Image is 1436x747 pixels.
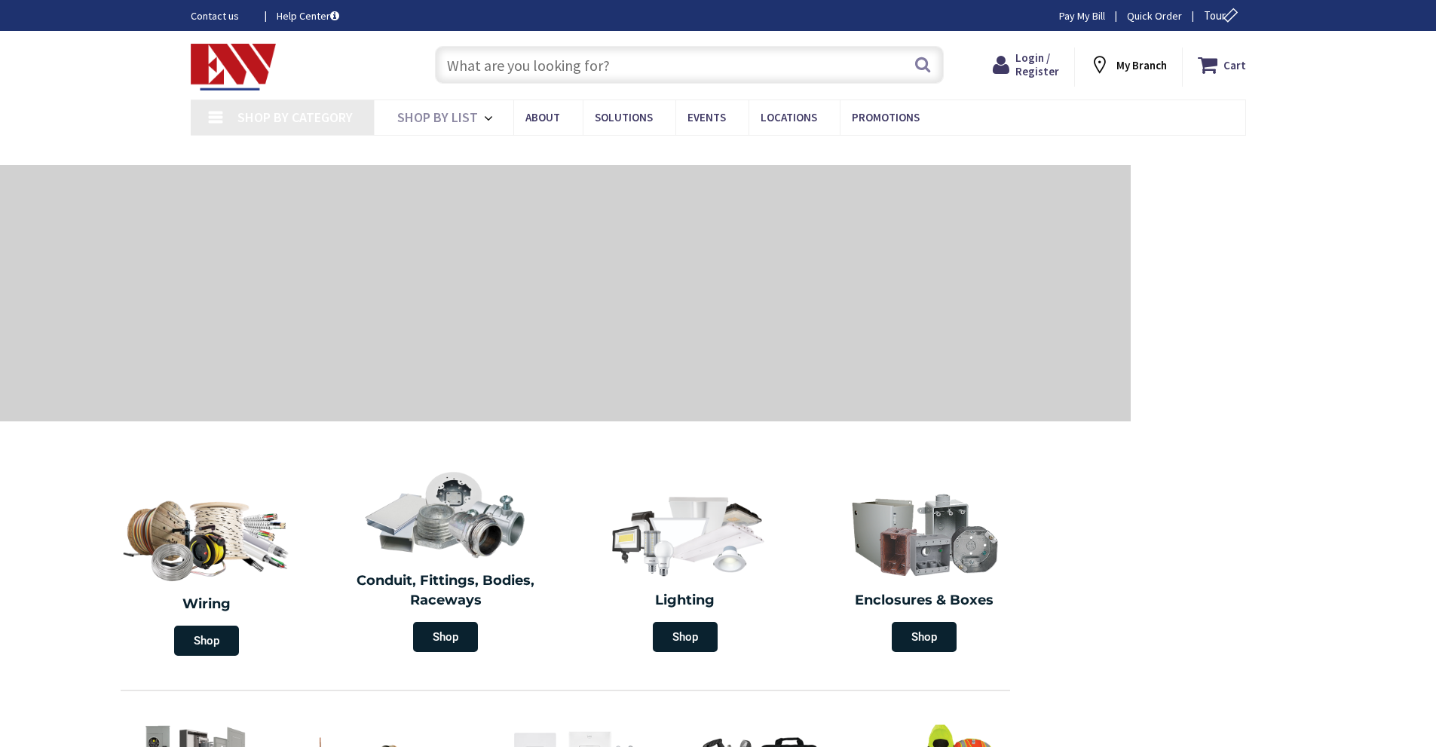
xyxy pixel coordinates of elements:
[761,110,817,124] span: Locations
[1204,8,1242,23] span: Tour
[569,482,801,660] a: Lighting Shop
[852,110,920,124] span: Promotions
[191,8,253,23] a: Contact us
[1116,58,1167,72] strong: My Branch
[330,463,562,660] a: Conduit, Fittings, Bodies, Raceways Shop
[1223,51,1246,78] strong: Cart
[809,482,1041,660] a: Enclosures & Boxes Shop
[87,482,326,663] a: Wiring Shop
[174,626,239,656] span: Shop
[435,46,944,84] input: What are you looking for?
[413,622,478,652] span: Shop
[1059,8,1105,23] a: Pay My Bill
[1015,51,1059,78] span: Login / Register
[577,591,794,611] h2: Lighting
[1127,8,1182,23] a: Quick Order
[993,51,1059,78] a: Login / Register
[94,595,319,614] h2: Wiring
[653,622,718,652] span: Shop
[525,110,560,124] span: About
[191,44,277,90] img: Electrical Wholesalers, Inc.
[1198,51,1246,78] a: Cart
[1089,51,1167,78] div: My Branch
[595,110,653,124] span: Solutions
[397,109,478,126] span: Shop By List
[237,109,353,126] span: Shop By Category
[892,622,957,652] span: Shop
[816,591,1033,611] h2: Enclosures & Boxes
[338,571,555,610] h2: Conduit, Fittings, Bodies, Raceways
[687,110,726,124] span: Events
[277,8,339,23] a: Help Center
